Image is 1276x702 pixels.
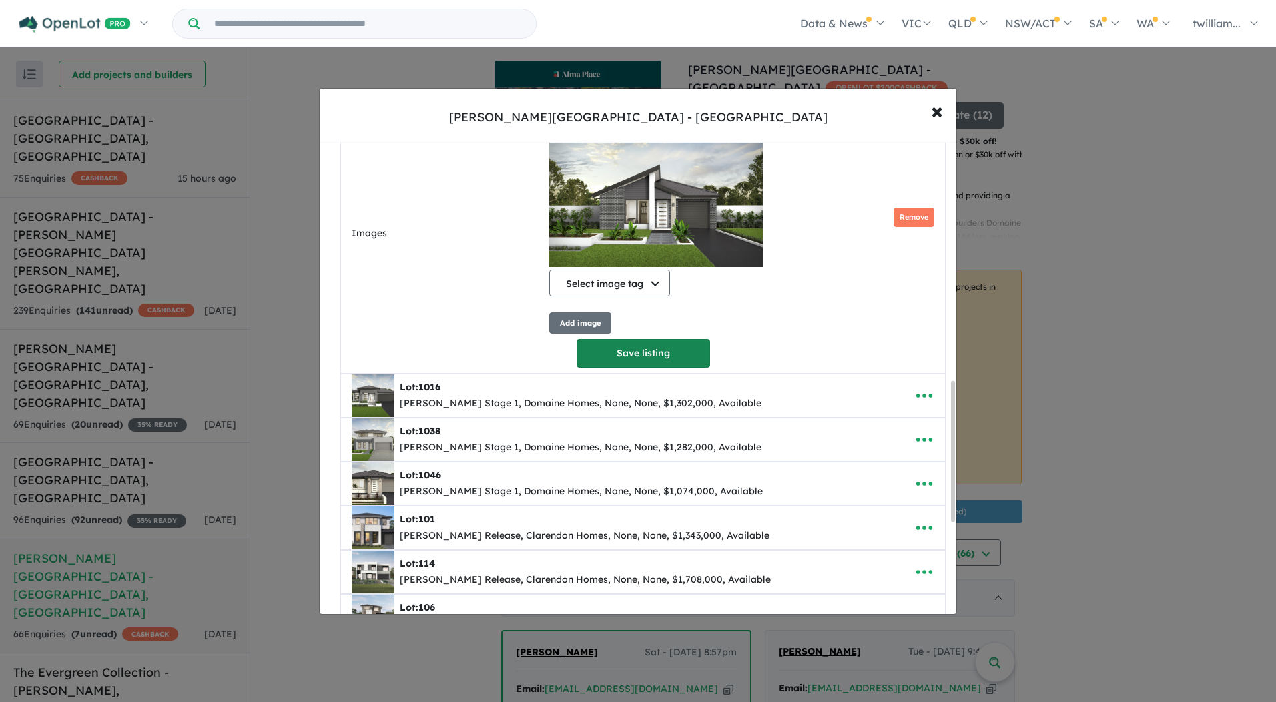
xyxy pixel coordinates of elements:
img: Alma%20Place%20Estate%20-%20Oakville%20%20-%20Lot%201046___1753973984.jpg [352,462,394,505]
b: Lot: [400,381,440,393]
input: Try estate name, suburb, builder or developer [202,9,533,38]
img: Alma%20Place%20Estate%20-%20Oakville%20%20-%20Lot%201038___1756140724.PNG [352,418,394,461]
label: Images [352,226,544,242]
span: 1016 [418,381,440,393]
span: 114 [418,557,435,569]
b: Lot: [400,513,435,525]
img: Alma%20Place%20Estate%20-%20Oakville%20%20-%20Lot%20106___1756728570.jpg [352,595,394,637]
button: Add image [549,312,611,334]
button: Select image tag [549,270,670,296]
div: [PERSON_NAME][GEOGRAPHIC_DATA] - [GEOGRAPHIC_DATA] [449,109,828,126]
span: 1038 [418,425,440,437]
img: Alma Place Estate - Oakville - Lot 106 [549,133,763,267]
b: Lot: [400,469,441,481]
span: 1046 [418,469,441,481]
div: [PERSON_NAME] Stage 1, Domaine Homes, None, None, $1,282,000, Available [400,440,761,456]
b: Lot: [400,601,435,613]
img: Alma%20Place%20Estate%20-%20Oakville%20%20-%20Lot%201016___1753974133.jpg [352,374,394,417]
span: 106 [418,601,435,613]
b: Lot: [400,557,435,569]
b: Lot: [400,425,440,437]
span: twilliam... [1193,17,1241,30]
div: [PERSON_NAME] Stage 1, Domaine Homes, None, None, $1,074,000, Available [400,484,763,500]
span: 101 [418,513,435,525]
div: [PERSON_NAME] Stage 1, Domaine Homes, None, None, $1,302,000, Available [400,396,761,412]
div: [PERSON_NAME] Release, Clarendon Homes, None, None, $1,708,000, Available [400,572,771,588]
img: Alma%20Place%20Estate%20-%20Oakville%20%20-%20Lot%20114___1756140581.jpg [352,551,394,593]
button: Remove [894,208,934,227]
div: [PERSON_NAME] Release, Clarendon Homes, None, None, $1,343,000, Available [400,528,769,544]
span: × [931,96,943,125]
button: Save listing [577,339,710,368]
img: Openlot PRO Logo White [19,16,131,33]
img: Alma%20Place%20Estate%20-%20Oakville%20%20-%20Lot%20101___1748574305.jpg [352,506,394,549]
